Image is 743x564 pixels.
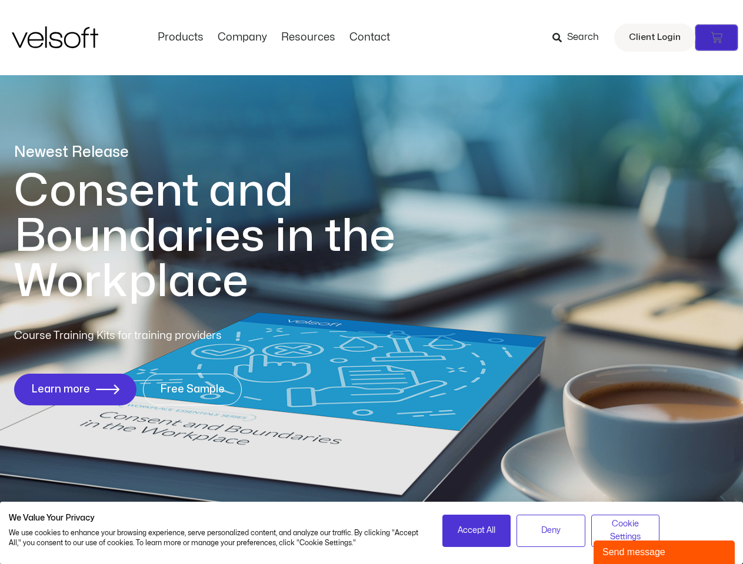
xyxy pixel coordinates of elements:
[591,515,660,547] button: Adjust cookie preferences
[458,524,495,537] span: Accept All
[614,23,695,52] a: Client Login
[442,515,511,547] button: Accept all cookies
[12,26,98,48] img: Velsoft Training Materials
[211,31,274,44] a: CompanyMenu Toggle
[14,328,307,344] p: Course Training Kits for training providers
[594,538,737,564] iframe: chat widget
[151,31,211,44] a: ProductsMenu Toggle
[31,384,90,395] span: Learn more
[14,142,444,163] p: Newest Release
[151,31,397,44] nav: Menu
[567,30,599,45] span: Search
[629,30,681,45] span: Client Login
[274,31,342,44] a: ResourcesMenu Toggle
[14,374,136,405] a: Learn more
[143,374,242,405] a: Free Sample
[541,524,561,537] span: Deny
[9,513,425,523] h2: We Value Your Privacy
[342,31,397,44] a: ContactMenu Toggle
[599,518,652,544] span: Cookie Settings
[160,384,225,395] span: Free Sample
[9,528,425,548] p: We use cookies to enhance your browsing experience, serve personalized content, and analyze our t...
[517,515,585,547] button: Deny all cookies
[552,28,607,48] a: Search
[14,169,444,304] h1: Consent and Boundaries in the Workplace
